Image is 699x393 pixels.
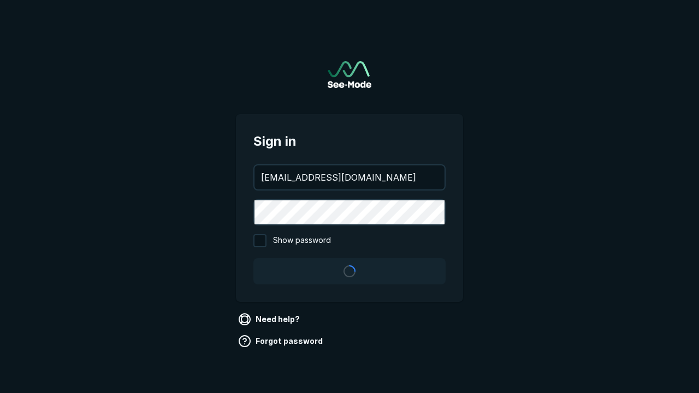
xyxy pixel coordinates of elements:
input: your@email.com [254,165,445,189]
a: Go to sign in [328,61,371,88]
img: See-Mode Logo [328,61,371,88]
a: Need help? [236,311,304,328]
span: Show password [273,234,331,247]
a: Forgot password [236,332,327,350]
span: Sign in [253,132,446,151]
